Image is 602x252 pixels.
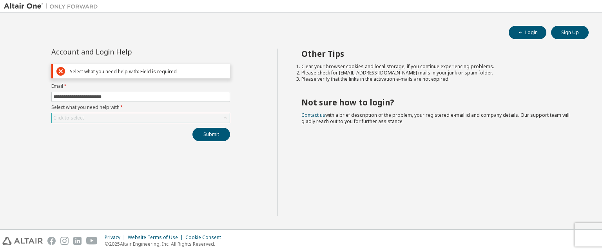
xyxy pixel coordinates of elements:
[70,69,227,74] div: Select what you need help with: Field is required
[301,112,569,125] span: with a brief description of the problem, your registered e-mail id and company details. Our suppo...
[2,237,43,245] img: altair_logo.svg
[301,97,575,107] h2: Not sure how to login?
[51,49,194,55] div: Account and Login Help
[551,26,589,39] button: Sign Up
[128,234,185,241] div: Website Terms of Use
[192,128,230,141] button: Submit
[301,70,575,76] li: Please check for [EMAIL_ADDRESS][DOMAIN_NAME] mails in your junk or spam folder.
[185,234,226,241] div: Cookie Consent
[4,2,102,10] img: Altair One
[301,112,325,118] a: Contact us
[86,237,98,245] img: youtube.svg
[509,26,546,39] button: Login
[60,237,69,245] img: instagram.svg
[301,76,575,82] li: Please verify that the links in the activation e-mails are not expired.
[301,49,575,59] h2: Other Tips
[52,113,230,123] div: Click to select
[51,104,230,111] label: Select what you need help with
[105,241,226,247] p: © 2025 Altair Engineering, Inc. All Rights Reserved.
[73,237,82,245] img: linkedin.svg
[51,83,230,89] label: Email
[53,115,84,121] div: Click to select
[301,63,575,70] li: Clear your browser cookies and local storage, if you continue experiencing problems.
[105,234,128,241] div: Privacy
[47,237,56,245] img: facebook.svg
